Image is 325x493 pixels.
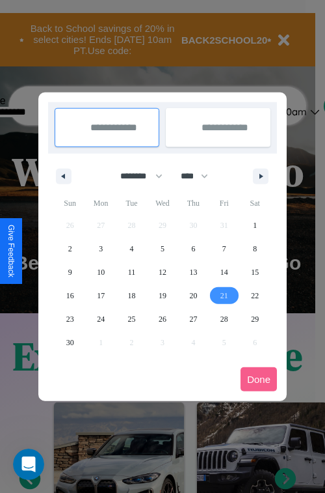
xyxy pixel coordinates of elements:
[209,307,239,331] button: 28
[85,193,116,214] span: Mon
[55,261,85,284] button: 9
[116,237,147,261] button: 4
[220,261,228,284] span: 14
[55,331,85,354] button: 30
[240,237,270,261] button: 8
[68,261,72,284] span: 9
[66,284,74,307] span: 16
[253,237,257,261] span: 8
[68,237,72,261] span: 2
[55,284,85,307] button: 16
[178,284,209,307] button: 20
[85,307,116,331] button: 24
[240,193,270,214] span: Sat
[251,284,259,307] span: 22
[99,237,103,261] span: 3
[147,307,177,331] button: 26
[85,284,116,307] button: 17
[116,193,147,214] span: Tue
[147,237,177,261] button: 5
[178,193,209,214] span: Thu
[189,307,197,331] span: 27
[191,237,195,261] span: 6
[159,307,166,331] span: 26
[128,261,136,284] span: 11
[189,284,197,307] span: 20
[128,307,136,331] span: 25
[66,307,74,331] span: 23
[97,261,105,284] span: 10
[147,193,177,214] span: Wed
[116,261,147,284] button: 11
[97,284,105,307] span: 17
[240,284,270,307] button: 22
[220,307,228,331] span: 28
[161,237,164,261] span: 5
[178,307,209,331] button: 27
[128,284,136,307] span: 18
[222,237,226,261] span: 7
[240,367,277,391] button: Done
[178,261,209,284] button: 13
[66,331,74,354] span: 30
[251,307,259,331] span: 29
[85,261,116,284] button: 10
[178,237,209,261] button: 6
[159,261,166,284] span: 12
[220,284,228,307] span: 21
[116,284,147,307] button: 18
[251,261,259,284] span: 15
[97,307,105,331] span: 24
[147,261,177,284] button: 12
[209,193,239,214] span: Fri
[147,284,177,307] button: 19
[189,261,197,284] span: 13
[209,261,239,284] button: 14
[55,193,85,214] span: Sun
[13,449,44,480] iframe: Intercom live chat
[253,214,257,237] span: 1
[130,237,134,261] span: 4
[240,214,270,237] button: 1
[55,237,85,261] button: 2
[6,225,16,277] div: Give Feedback
[55,307,85,331] button: 23
[116,307,147,331] button: 25
[209,284,239,307] button: 21
[240,261,270,284] button: 15
[240,307,270,331] button: 29
[209,237,239,261] button: 7
[85,237,116,261] button: 3
[159,284,166,307] span: 19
